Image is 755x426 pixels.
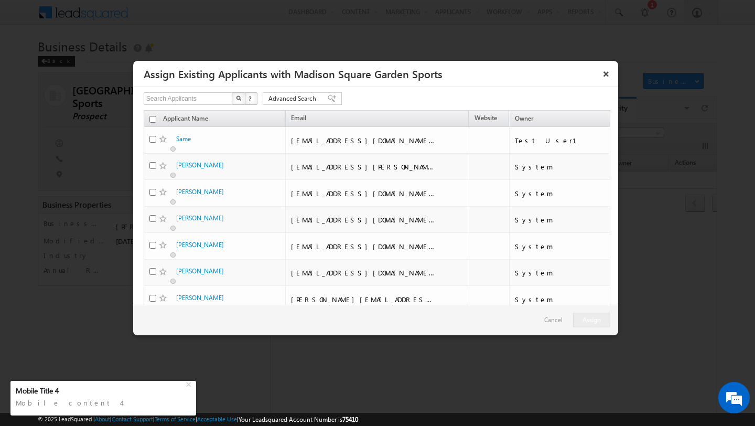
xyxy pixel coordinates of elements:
span: 75410 [342,416,358,423]
div: System [515,295,606,304]
h3: Assign Existing Applicants with Madison Square Garden Sports [144,65,614,83]
a: [PERSON_NAME] [176,161,224,170]
div: Test User1 [515,136,606,145]
div: [EMAIL_ADDRESS][DOMAIN_NAME] [291,215,435,225]
div: System [515,268,606,278]
a: [PERSON_NAME] [176,267,224,276]
div: System [515,189,606,198]
a: Email [286,112,311,126]
div: [EMAIL_ADDRESS][DOMAIN_NAME] [291,136,435,145]
span: ? [249,94,253,103]
div: System [515,215,606,225]
div: System [515,242,606,251]
a: Applicant Name [158,113,213,126]
a: Website [469,112,502,126]
button: Assign [573,313,610,327]
a: [PERSON_NAME] [176,214,224,223]
a: About [95,416,110,422]
a: Same [176,134,191,144]
a: Terms of Service [155,416,196,422]
a: Acceptable Use [197,416,237,422]
div: System [515,162,606,172]
a: Contact Support [112,416,153,422]
div: + [184,377,196,390]
span: Advanced Search [268,94,319,103]
img: Search [236,95,241,101]
div: [EMAIL_ADDRESS][DOMAIN_NAME] [291,268,435,278]
span: Website [474,114,497,122]
input: check all records [149,116,156,123]
div: Mobile content 4 [16,396,191,410]
button: ? [245,92,257,105]
div: [EMAIL_ADDRESS][PERSON_NAME][DOMAIN_NAME] [291,162,435,172]
div: [EMAIL_ADDRESS][DOMAIN_NAME] [291,189,435,198]
button: × [598,65,614,83]
span: Email [291,114,306,122]
div: [EMAIL_ADDRESS][DOMAIN_NAME] [291,242,435,251]
div: Mobile Title 4 [16,386,185,396]
span: © 2025 LeadSquared | | | | | [38,414,358,424]
span: Your Leadsquared Account Number is [239,416,358,423]
a: [PERSON_NAME] [176,187,224,197]
a: [PERSON_NAME] [176,240,224,250]
span: Owner [515,114,533,122]
a: [PERSON_NAME] [176,293,224,303]
div: [PERSON_NAME][EMAIL_ADDRESS][DOMAIN_NAME] [291,295,435,304]
a: Cancel [539,313,568,327]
